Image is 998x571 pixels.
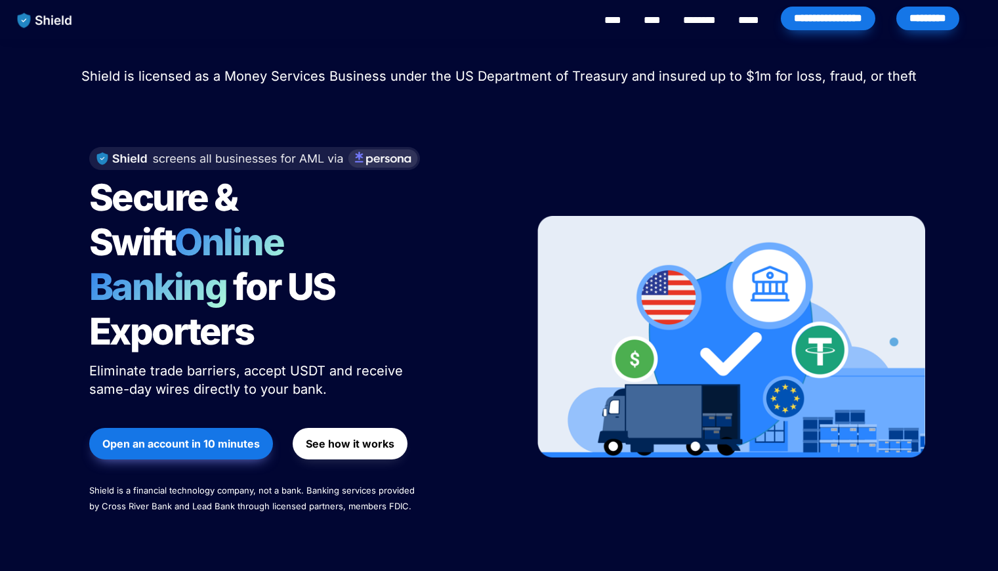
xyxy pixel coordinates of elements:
[293,428,407,459] button: See how it works
[293,421,407,466] a: See how it works
[89,485,417,511] span: Shield is a financial technology company, not a bank. Banking services provided by Cross River Ba...
[89,421,273,466] a: Open an account in 10 minutes
[11,7,79,34] img: website logo
[89,264,342,354] span: for US Exporters
[102,437,260,450] strong: Open an account in 10 minutes
[89,220,297,309] span: Online Banking
[306,437,394,450] strong: See how it works
[81,68,917,84] span: Shield is licensed as a Money Services Business under the US Department of Treasury and insured u...
[89,363,407,397] span: Eliminate trade barriers, accept USDT and receive same-day wires directly to your bank.
[89,175,244,264] span: Secure & Swift
[89,428,273,459] button: Open an account in 10 minutes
